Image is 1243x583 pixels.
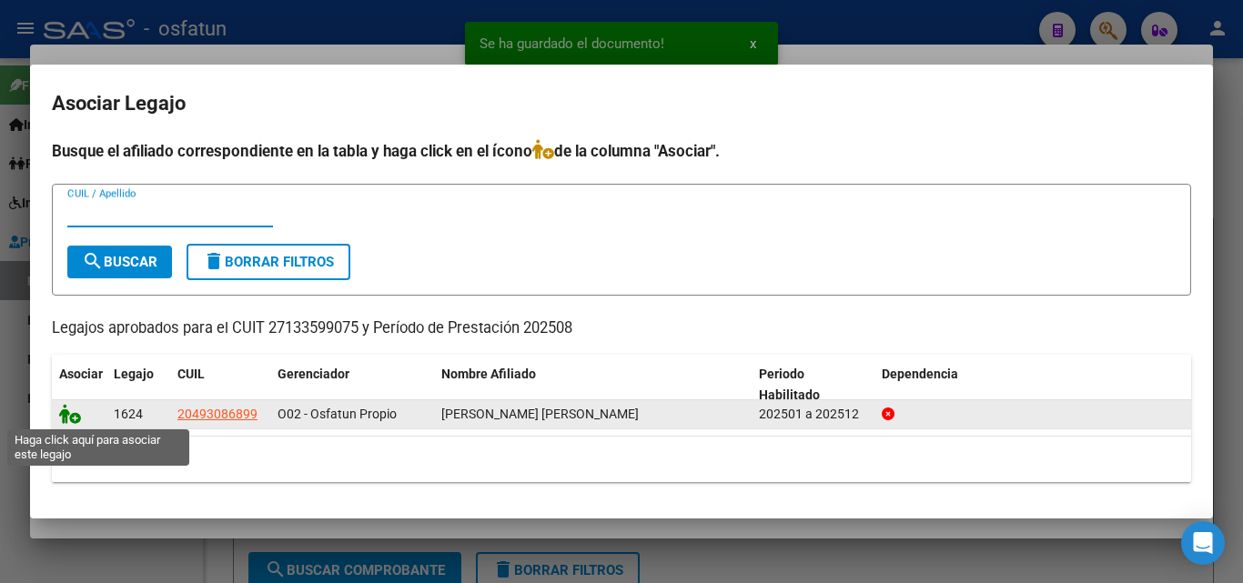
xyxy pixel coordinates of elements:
span: Nombre Afiliado [441,367,536,381]
datatable-header-cell: Nombre Afiliado [434,355,752,415]
div: 1 registros [52,437,1191,482]
button: Buscar [67,246,172,278]
span: 1624 [114,407,143,421]
span: Borrar Filtros [203,254,334,270]
datatable-header-cell: Dependencia [874,355,1192,415]
span: CUIL [177,367,205,381]
h4: Busque el afiliado correspondiente en la tabla y haga click en el ícono de la columna "Asociar". [52,139,1191,163]
span: Periodo Habilitado [759,367,820,402]
mat-icon: delete [203,250,225,272]
datatable-header-cell: CUIL [170,355,270,415]
span: Buscar [82,254,157,270]
datatable-header-cell: Gerenciador [270,355,434,415]
h2: Asociar Legajo [52,86,1191,121]
datatable-header-cell: Legajo [106,355,170,415]
datatable-header-cell: Asociar [52,355,106,415]
div: 202501 a 202512 [759,404,867,425]
span: Gerenciador [278,367,349,381]
span: O02 - Osfatun Propio [278,407,397,421]
button: Borrar Filtros [187,244,350,280]
p: Legajos aprobados para el CUIT 27133599075 y Período de Prestación 202508 [52,317,1191,340]
div: Open Intercom Messenger [1181,521,1225,565]
mat-icon: search [82,250,104,272]
span: FLORIDO SAAVEDRA LEON EZEQUIEL [441,407,639,421]
datatable-header-cell: Periodo Habilitado [752,355,874,415]
span: Dependencia [882,367,958,381]
span: Legajo [114,367,154,381]
span: Asociar [59,367,103,381]
span: 20493086899 [177,407,258,421]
